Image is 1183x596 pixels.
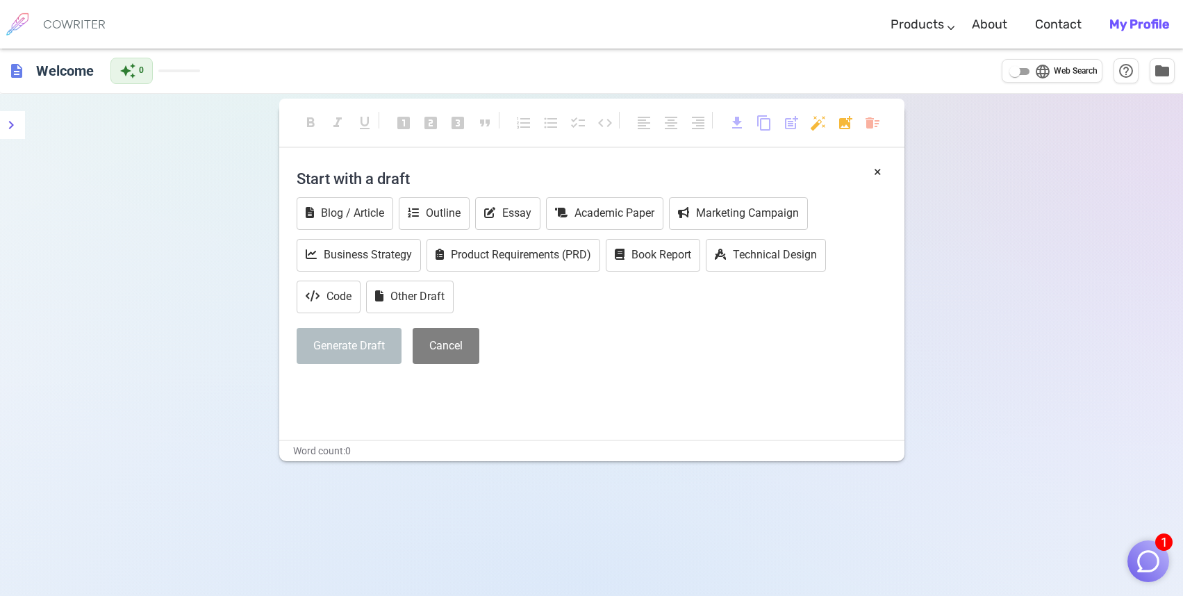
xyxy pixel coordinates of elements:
button: Outline [399,197,470,230]
button: Code [297,281,361,313]
span: format_bold [302,115,319,131]
button: Academic Paper [546,197,663,230]
span: download [729,115,745,131]
h6: COWRITER [43,18,106,31]
span: post_add [783,115,800,131]
button: Marketing Campaign [669,197,808,230]
span: format_quote [477,115,493,131]
button: Essay [475,197,540,230]
a: Contact [1035,4,1082,45]
button: Cancel [413,328,479,365]
button: Generate Draft [297,328,402,365]
span: format_underlined [356,115,373,131]
span: auto_awesome [119,63,136,79]
span: format_align_right [690,115,706,131]
span: format_list_bulleted [543,115,559,131]
button: Book Report [606,239,700,272]
span: language [1034,63,1051,80]
div: Word count: 0 [279,441,904,461]
span: delete_sweep [864,115,881,131]
span: format_align_left [636,115,652,131]
button: × [874,162,882,182]
button: Technical Design [706,239,826,272]
button: Other Draft [366,281,454,313]
span: auto_fix_high [810,115,827,131]
a: About [972,4,1007,45]
a: Products [891,4,944,45]
span: Web Search [1054,65,1098,78]
span: code [597,115,613,131]
h6: Click to edit title [31,57,99,85]
span: folder [1154,63,1170,79]
span: description [8,63,25,79]
span: looks_two [422,115,439,131]
span: format_italic [329,115,346,131]
button: Help & Shortcuts [1114,58,1139,83]
h4: Start with a draft [297,162,887,195]
span: help_outline [1118,63,1134,79]
button: Manage Documents [1150,58,1175,83]
a: My Profile [1109,4,1169,45]
button: Product Requirements (PRD) [427,239,600,272]
button: Blog / Article [297,197,393,230]
span: format_list_numbered [515,115,532,131]
span: checklist [570,115,586,131]
span: 1 [1155,533,1173,551]
span: looks_one [395,115,412,131]
span: format_align_center [663,115,679,131]
b: My Profile [1109,17,1169,32]
span: looks_3 [449,115,466,131]
button: 1 [1127,540,1169,582]
img: Close chat [1135,548,1161,574]
span: 0 [139,64,144,78]
span: add_photo_alternate [837,115,854,131]
span: content_copy [756,115,772,131]
button: Business Strategy [297,239,421,272]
